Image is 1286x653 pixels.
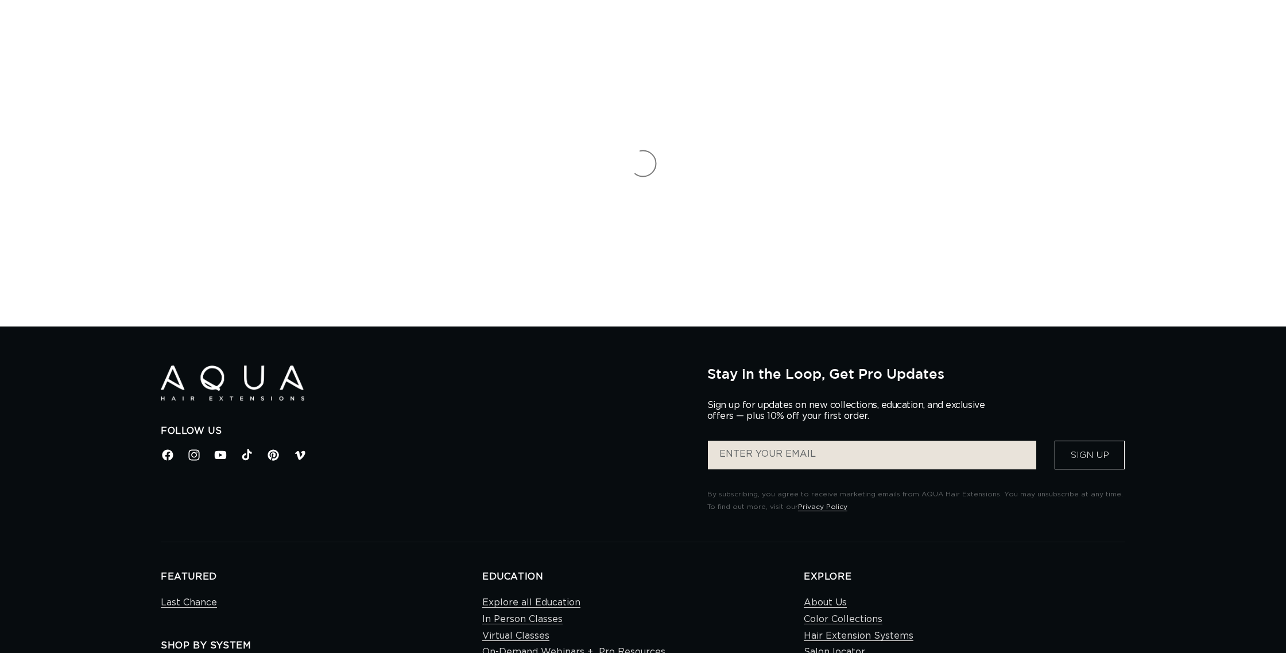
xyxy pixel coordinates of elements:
a: Explore all Education [482,594,580,611]
a: Virtual Classes [482,628,549,644]
h2: EDUCATION [482,571,804,583]
h2: FEATURED [161,571,482,583]
h2: Stay in the Loop, Get Pro Updates [707,366,1125,382]
a: About Us [804,594,847,611]
button: Sign Up [1055,441,1125,469]
a: Color Collections [804,611,882,628]
a: Last Chance [161,594,217,611]
a: In Person Classes [482,611,563,628]
a: Hair Extension Systems [804,628,913,644]
p: Sign up for updates on new collections, education, and exclusive offers — plus 10% off your first... [707,400,994,422]
h2: SHOP BY SYSTEM [161,640,482,652]
h2: EXPLORE [804,571,1125,583]
input: ENTER YOUR EMAIL [708,441,1036,469]
img: Aqua Hair Extensions [161,366,304,401]
h2: Follow Us [161,425,690,437]
a: Privacy Policy [798,503,847,510]
p: By subscribing, you agree to receive marketing emails from AQUA Hair Extensions. You may unsubscr... [707,488,1125,513]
